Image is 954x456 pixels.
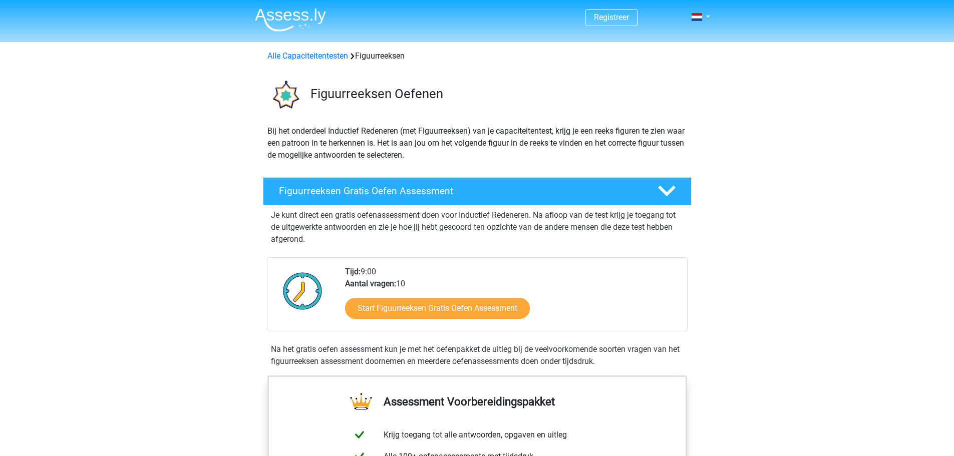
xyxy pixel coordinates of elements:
[259,177,696,205] a: Figuurreeksen Gratis Oefen Assessment
[594,13,629,22] a: Registreer
[255,8,326,32] img: Assessly
[338,266,687,331] div: 9:00 10
[267,343,688,367] div: Na het gratis oefen assessment kun je met het oefenpakket de uitleg bij de veelvoorkomende soorte...
[277,266,328,316] img: Klok
[263,74,306,117] img: figuurreeksen
[267,125,687,161] p: Bij het onderdeel Inductief Redeneren (met Figuurreeksen) van je capaciteitentest, krijg je een r...
[345,279,396,288] b: Aantal vragen:
[267,51,348,61] a: Alle Capaciteitentesten
[345,267,361,276] b: Tijd:
[271,209,684,245] p: Je kunt direct een gratis oefenassessment doen voor Inductief Redeneren. Na afloop van de test kr...
[279,185,642,197] h4: Figuurreeksen Gratis Oefen Assessment
[310,86,684,102] h3: Figuurreeksen Oefenen
[345,298,530,319] a: Start Figuurreeksen Gratis Oefen Assessment
[263,50,691,62] div: Figuurreeksen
